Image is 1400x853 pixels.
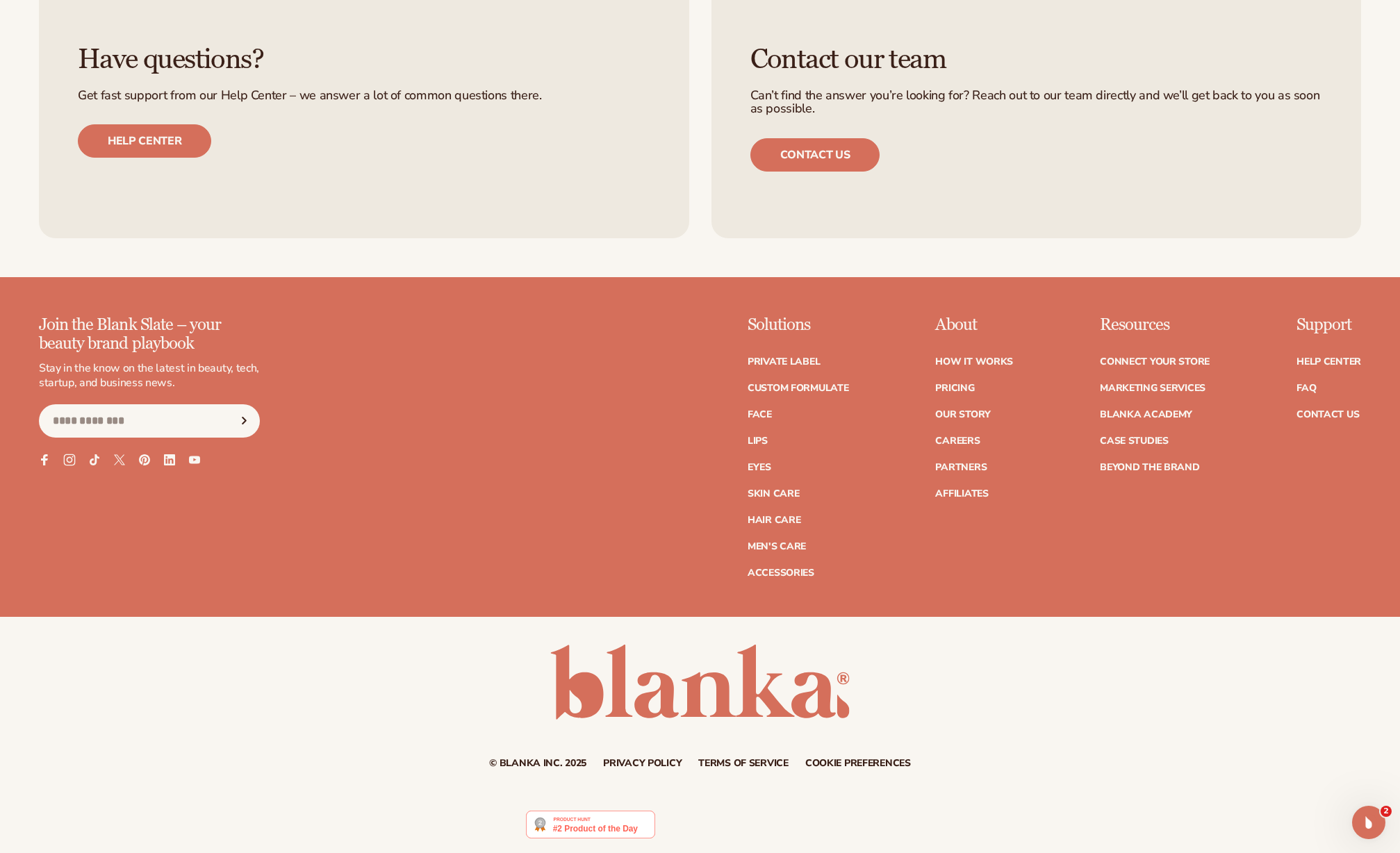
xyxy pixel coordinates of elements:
[1100,316,1210,334] p: Resources
[78,44,650,75] h3: Have questions?
[1296,357,1361,367] a: Help Center
[748,383,849,393] a: Custom formulate
[698,759,789,768] a: Terms of service
[1100,357,1210,367] a: Connect your store
[748,542,806,552] a: Men's Care
[39,361,260,390] p: Stay in the know on the latest in beauty, tech, startup, and business news.
[1352,806,1385,839] iframe: Intercom live chat
[666,810,874,846] iframe: Customer reviews powered by Trustpilot
[603,759,682,768] a: Privacy policy
[935,436,980,446] a: Careers
[748,515,800,525] a: Hair Care
[748,436,768,446] a: Lips
[1296,383,1316,393] a: FAQ
[78,89,650,103] p: Get fast support from our Help Center – we answer a lot of common questions there.
[935,410,990,420] a: Our Story
[1100,463,1200,472] a: Beyond the brand
[748,568,814,578] a: Accessories
[1296,410,1359,420] a: Contact Us
[935,489,988,499] a: Affiliates
[748,316,849,334] p: Solutions
[1296,316,1361,334] p: Support
[750,44,1323,75] h3: Contact our team
[750,89,1323,117] p: Can’t find the answer you’re looking for? Reach out to our team directly and we’ll get back to yo...
[229,404,259,438] button: Subscribe
[526,811,654,838] img: Blanka - Start a beauty or cosmetic line in under 5 minutes | Product Hunt
[805,759,911,768] a: Cookie preferences
[935,463,987,472] a: Partners
[489,756,586,770] small: © Blanka Inc. 2025
[748,463,771,472] a: Eyes
[750,138,880,172] a: Contact us
[748,410,772,420] a: Face
[78,124,211,158] a: Help center
[1100,383,1205,393] a: Marketing services
[935,316,1013,334] p: About
[935,357,1013,367] a: How It Works
[748,489,799,499] a: Skin Care
[935,383,974,393] a: Pricing
[1100,436,1169,446] a: Case Studies
[39,316,260,353] p: Join the Blank Slate – your beauty brand playbook
[1100,410,1192,420] a: Blanka Academy
[748,357,820,367] a: Private label
[1381,806,1392,817] span: 2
